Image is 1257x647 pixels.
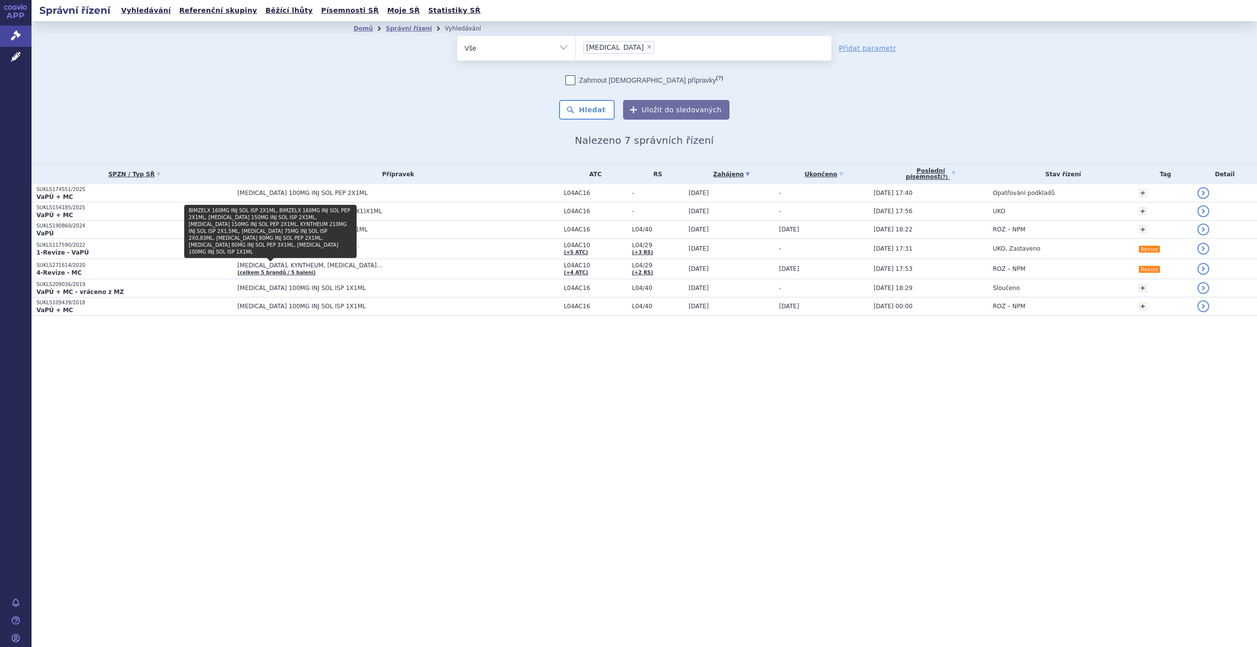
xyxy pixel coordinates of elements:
a: SPZN / Typ SŘ [36,167,232,181]
span: [DATE] [779,265,799,272]
span: [MEDICAL_DATA] 100MG INJ SOL PEP 1X1ML [237,226,484,233]
span: × [646,44,652,50]
a: + [1138,225,1147,234]
span: - [779,190,781,196]
abbr: (?) [716,75,723,81]
span: [MEDICAL_DATA] 100MG INJ SOL ISP 1X1ML [237,285,484,291]
span: [DATE] 17:53 [874,265,913,272]
span: UKO [993,208,1005,215]
a: Vyhledávání [118,4,174,17]
th: Stav řízení [988,164,1133,184]
button: Uložit do sledovaných [623,100,729,120]
a: + [1138,189,1147,197]
a: detail [1197,300,1209,312]
span: [DATE] [689,226,709,233]
a: + [1138,302,1147,311]
span: [DATE] 17:31 [874,245,913,252]
span: [DATE] [689,303,709,310]
a: Správní řízení [386,25,432,32]
span: BIMZELX, [MEDICAL_DATA], KYNTHEUM… [237,242,484,249]
th: ATC [559,164,627,184]
span: L04/40 [632,285,684,291]
a: Běžící lhůty [263,4,316,17]
span: L04AC16 [564,208,627,215]
span: ROZ – NPM [993,265,1025,272]
span: Sloučeno [993,285,1020,291]
a: Domů [354,25,373,32]
a: (+2 RS) [632,270,653,275]
a: Přidat parametr [839,43,896,53]
span: - [632,208,684,215]
th: Přípravek [232,164,559,184]
p: SUKLS190860/2024 [36,223,232,229]
span: L04AC16 [564,190,627,196]
span: L04AC10 [564,262,627,269]
span: - [779,285,781,291]
strong: VaPÚ + MC [36,212,73,219]
span: [DATE] [689,208,709,215]
a: (+3 RS) [632,250,653,255]
span: L04/29 [632,262,684,269]
span: [DATE] 00:00 [874,303,913,310]
p: SUKLS109439/2018 [36,299,232,306]
span: L04/40 [632,303,684,310]
p: SUKLS117590/2022 [36,242,232,249]
a: Moje SŘ [384,4,423,17]
span: L04AC16 [564,303,627,310]
th: Tag [1133,164,1192,184]
span: L04AC16 [564,285,627,291]
label: Zahrnout [DEMOGRAPHIC_DATA] přípravky [565,75,723,85]
a: detail [1197,282,1209,294]
span: [MEDICAL_DATA] 100MG INJ SOL PEP 2X1ML [237,190,484,196]
a: detail [1197,224,1209,235]
a: (celkem 5 brandů / 5 balení) [237,270,316,275]
a: detail [1197,205,1209,217]
span: [DATE] 17:56 [874,208,913,215]
strong: VaPÚ + MC [36,307,73,314]
a: detail [1197,243,1209,255]
a: (celkem 6 brandů / 9 balení) [237,250,316,255]
span: [MEDICAL_DATA] 100MG INJ SOL ISP 1X1ML [237,303,484,310]
a: Zahájeno [689,167,774,181]
span: Opatřování podkladů [993,190,1055,196]
span: [DATE] [689,245,709,252]
span: L04AC16 [564,226,627,233]
strong: VaPÚ [36,230,54,237]
span: UKO, Zastaveno [993,245,1040,252]
span: [DATE] [689,190,709,196]
span: ROZ – NPM [993,303,1025,310]
span: [DATE] 18:22 [874,226,913,233]
a: detail [1197,187,1209,199]
span: L04AC10 [564,242,627,249]
strong: 1-Revize - VaPÚ [36,249,89,256]
th: RS [627,164,684,184]
span: - [779,245,781,252]
span: - [632,190,684,196]
a: detail [1197,263,1209,275]
span: [MEDICAL_DATA], KYNTHEUM, [MEDICAL_DATA]… [237,262,484,269]
a: + [1138,284,1147,292]
span: [DATE] 18:29 [874,285,913,291]
a: Statistiky SŘ [425,4,483,17]
a: Ukončeno [779,167,869,181]
strong: VaPÚ + MC [36,194,73,200]
li: Vyhledávání [445,21,494,36]
button: Hledat [559,100,615,120]
p: SUKLS271614/2020 [36,262,232,269]
input: [MEDICAL_DATA] [657,41,662,53]
abbr: (?) [940,174,948,180]
i: Revize [1139,246,1160,253]
span: [DATE] [689,265,709,272]
p: SUKLS209036/2019 [36,281,232,288]
a: Referenční skupiny [176,4,260,17]
span: - [779,208,781,215]
span: [DATE] [779,303,799,310]
a: Poslednípísemnost(?) [874,164,988,184]
h2: Správní řízení [32,3,118,17]
i: Revize [1139,266,1160,273]
span: [MEDICAL_DATA] [586,44,644,51]
a: Písemnosti SŘ [318,4,382,17]
span: L04/40 [632,226,684,233]
p: SUKLS174551/2025 [36,186,232,193]
span: [DATE] [689,285,709,291]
